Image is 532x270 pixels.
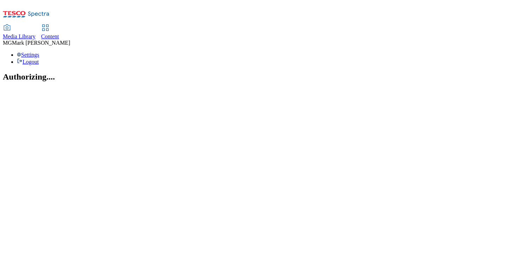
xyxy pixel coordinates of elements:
[17,52,39,58] a: Settings
[41,33,59,39] span: Content
[3,33,36,39] span: Media Library
[17,59,39,65] a: Logout
[3,72,529,82] h2: Authorizing....
[12,40,70,46] span: Mark [PERSON_NAME]
[41,25,59,40] a: Content
[3,25,36,40] a: Media Library
[3,40,12,46] span: MG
